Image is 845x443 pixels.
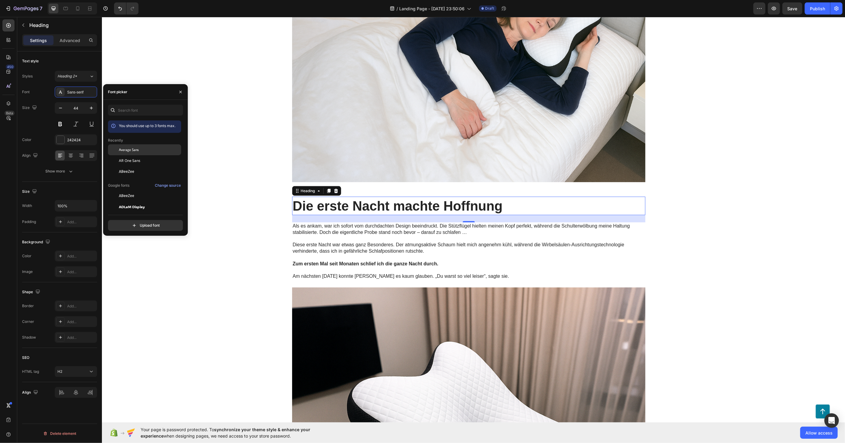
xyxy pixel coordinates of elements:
[810,5,825,12] div: Publish
[108,138,123,143] p: Recently
[22,152,39,160] div: Align
[22,58,39,64] div: Text style
[22,429,97,438] button: Delete element
[782,2,802,15] button: Save
[67,304,96,309] div: Add...
[108,183,129,188] p: Google fonts
[399,5,465,12] span: Landing Page - [DATE] 23:50:06
[119,158,140,163] span: AR One Sans
[119,193,134,199] span: ABeeZee
[191,244,337,249] strong: Zum ersten Mal seit Monaten schlief ich die ganze Nacht durch.
[46,168,74,174] div: Show more
[108,220,183,231] button: Upload font
[22,303,34,309] div: Border
[57,369,62,374] span: H2
[67,335,96,340] div: Add...
[102,17,845,422] iframe: Design area
[191,218,543,237] p: Diese erste Nacht war etwas ganz Besonderes. Der atmungsaktive Schaum hielt mich angenehm kühl, w...
[800,427,838,439] button: Allow access
[22,74,33,79] div: Styles
[60,37,80,44] p: Advanced
[119,147,139,153] span: Average Sans
[5,111,15,116] div: Beta
[198,171,214,177] div: Heading
[22,335,36,340] div: Shadow
[108,89,127,95] div: Font picker
[22,369,39,374] div: HTML tag
[191,250,543,263] p: Am nächsten [DATE] konnte [PERSON_NAME] es kaum glauben. „Du warst so viel leiser“, sagte sie.
[114,2,139,15] div: Undo/Redo
[22,319,34,324] div: Corner
[396,5,398,12] span: /
[67,254,96,259] div: Add...
[22,238,51,246] div: Background
[57,74,77,79] span: Heading 2*
[805,430,833,436] span: Allow access
[108,105,183,116] input: Search font
[22,188,38,196] div: Size
[2,2,45,15] button: 7
[22,288,41,296] div: Shape
[67,90,96,95] div: Sans-serif
[22,104,38,112] div: Size
[30,37,47,44] p: Settings
[67,319,96,325] div: Add...
[119,204,145,209] span: ADLaM Display
[824,413,839,428] div: Open Intercom Messenger
[119,169,134,174] span: ABeeZee
[22,355,29,360] div: SEO
[119,123,175,128] span: You should use up to 3 fonts max.
[29,21,95,29] p: Heading
[22,203,32,208] div: Width
[55,71,97,82] button: Heading 2*
[141,426,334,439] span: Your page is password protected. To when designing pages, we need access to your store password.
[67,137,96,143] div: 242424
[190,180,543,198] h2: Die erste Nacht machte Hoffnung
[485,6,494,11] span: Draft
[6,64,15,69] div: 450
[67,269,96,275] div: Add...
[40,5,42,12] p: 7
[22,389,39,397] div: Align
[55,200,97,211] input: Auto
[805,2,830,15] button: Publish
[22,166,97,177] button: Show more
[67,219,96,225] div: Add...
[22,269,33,274] div: Image
[22,219,36,225] div: Padding
[55,366,97,377] button: H2
[43,430,76,437] div: Delete element
[22,137,31,143] div: Color
[155,182,181,189] button: Change source
[155,183,181,188] div: Change source
[131,222,160,228] div: Upload font
[141,427,310,438] span: synchronize your theme style & enhance your experience
[788,6,798,11] span: Save
[191,206,543,219] p: Als es ankam, war ich sofort vom durchdachten Design beeindruckt. Die Stützflügel hielten meinen ...
[22,253,31,259] div: Color
[22,89,30,95] div: Font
